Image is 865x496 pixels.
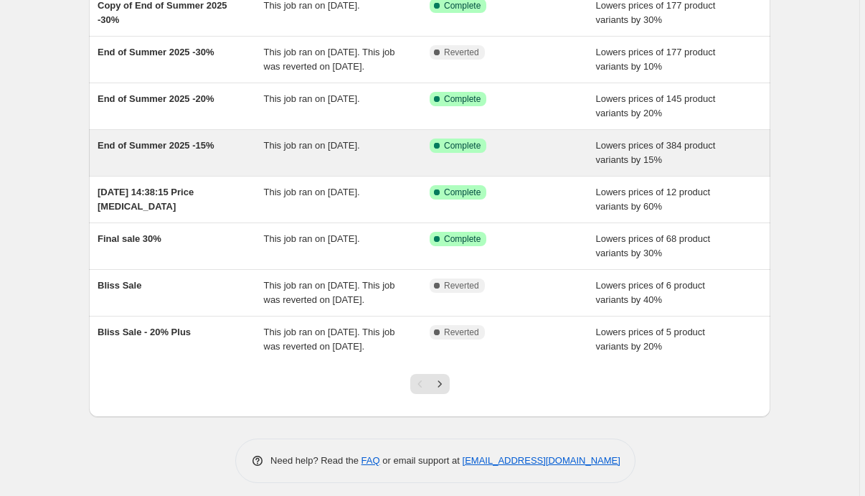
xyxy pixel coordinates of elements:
[264,140,360,151] span: This job ran on [DATE].
[444,47,479,58] span: Reverted
[98,327,191,337] span: Bliss Sale - 20% Plus
[410,374,450,394] nav: Pagination
[596,140,716,165] span: Lowers prices of 384 product variants by 15%
[264,93,360,104] span: This job ran on [DATE].
[444,327,479,338] span: Reverted
[596,93,716,118] span: Lowers prices of 145 product variants by 20%
[98,280,141,291] span: Bliss Sale
[596,47,716,72] span: Lowers prices of 177 product variants by 10%
[463,455,620,466] a: [EMAIL_ADDRESS][DOMAIN_NAME]
[264,280,395,305] span: This job ran on [DATE]. This job was reverted on [DATE].
[444,93,481,105] span: Complete
[444,140,481,151] span: Complete
[264,233,360,244] span: This job ran on [DATE].
[444,233,481,245] span: Complete
[380,455,463,466] span: or email support at
[444,280,479,291] span: Reverted
[98,233,161,244] span: Final sale 30%
[596,187,711,212] span: Lowers prices of 12 product variants by 60%
[361,455,380,466] a: FAQ
[430,374,450,394] button: Next
[98,47,214,57] span: End of Summer 2025 -30%
[98,187,194,212] span: [DATE] 14:38:15 Price [MEDICAL_DATA]
[264,327,395,352] span: This job ran on [DATE]. This job was reverted on [DATE].
[596,327,705,352] span: Lowers prices of 5 product variants by 20%
[264,47,395,72] span: This job ran on [DATE]. This job was reverted on [DATE].
[444,187,481,198] span: Complete
[270,455,361,466] span: Need help? Read the
[264,187,360,197] span: This job ran on [DATE].
[596,233,711,258] span: Lowers prices of 68 product variants by 30%
[98,140,214,151] span: End of Summer 2025 -15%
[596,280,705,305] span: Lowers prices of 6 product variants by 40%
[98,93,214,104] span: End of Summer 2025 -20%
